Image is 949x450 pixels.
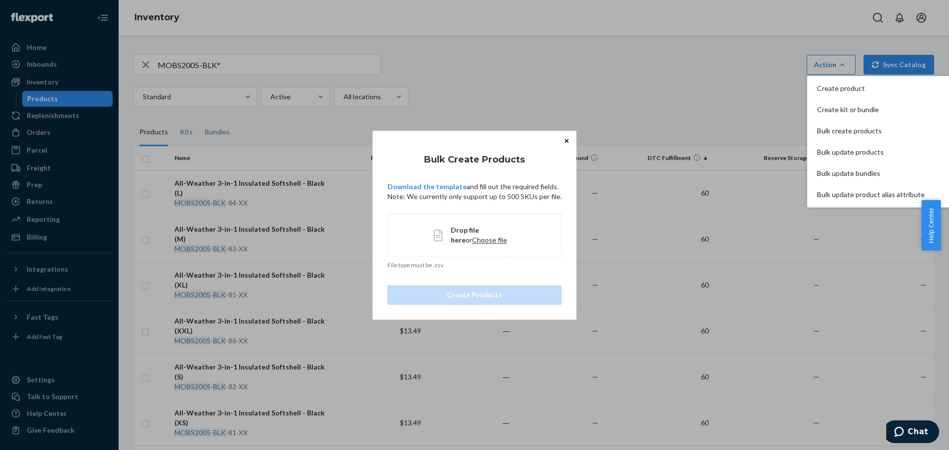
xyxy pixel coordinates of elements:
[388,285,562,305] button: Create Products
[817,85,925,92] span: Create product
[388,182,467,191] a: Download the template
[817,170,925,177] span: Bulk update bundles
[472,236,507,244] span: Choose file
[817,127,925,134] span: Bulk create products
[817,149,925,156] span: Bulk update products
[817,106,925,113] span: Create kit or bundle
[451,226,479,244] span: Drop file here
[561,135,571,146] button: Close
[388,182,562,202] p: and fill out the required fields. Note: We currently only support up to 500 SKUs per file.
[388,153,562,166] h4: Bulk Create Products
[22,7,42,16] span: Chat
[388,261,562,269] p: File type must be .csv
[817,191,925,198] span: Bulk update product alias attribute
[466,236,472,244] span: or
